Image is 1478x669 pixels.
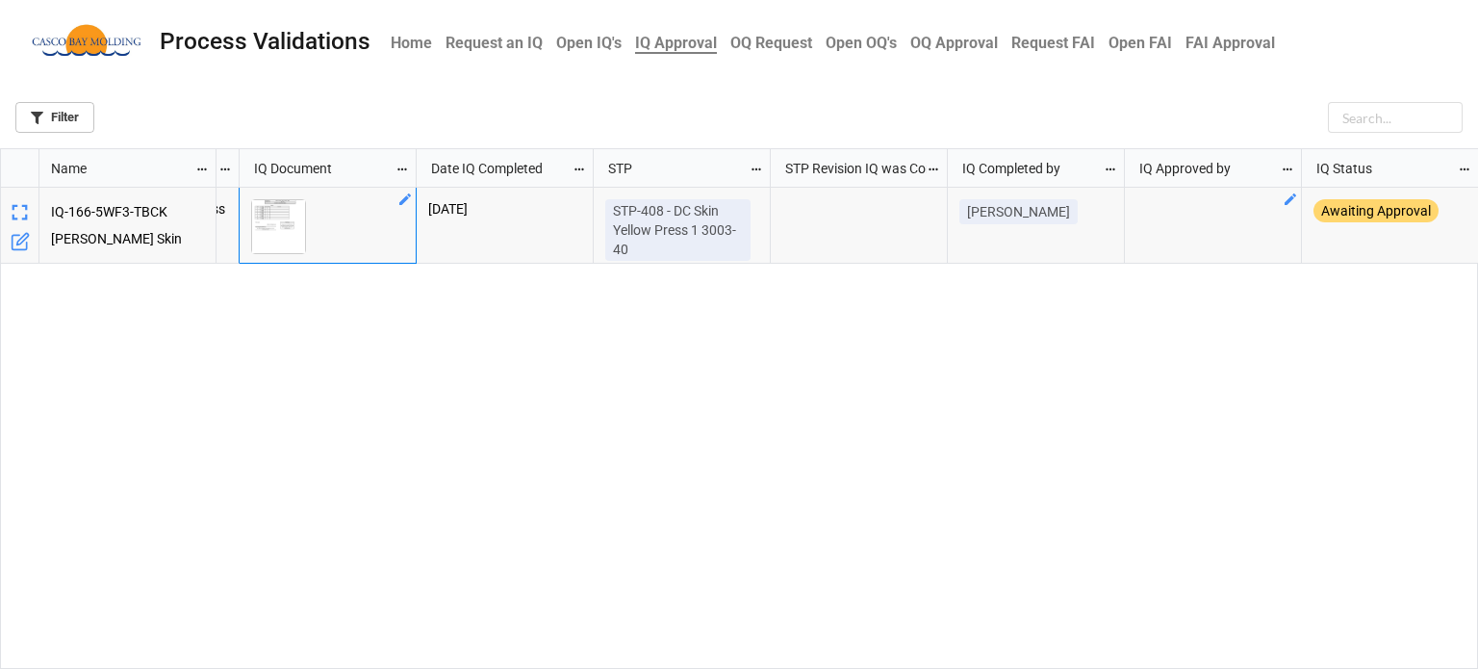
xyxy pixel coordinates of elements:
a: Home [384,24,439,62]
b: Open IQ's [556,34,622,52]
img: user-attachments%2Flegacy%2Fextension-attachments%2Fvq1KFb5tkP%2FCasco%20Bay%20Logo%20Image.png [29,23,144,61]
div: IQ-166.pdf [251,199,312,254]
div: Process Validations [160,30,370,54]
div: STP Revision IQ was Completed Against [774,158,926,179]
a: OQ Approval [904,24,1005,62]
img: Gw4sKphduHu_xuhKlDZ73C6ErWUFhXzCAx82omX4gUw [252,200,305,253]
div: Date IQ Completed [420,158,572,179]
p: STP-408 - DC Skin Yellow Press 1 3003-40 [613,201,743,259]
a: Request FAI [1005,24,1102,62]
b: OQ Request [730,34,812,52]
b: Open FAI [1108,34,1172,52]
b: IQ Approval [635,34,717,54]
a: FAI Approval [1179,24,1282,62]
b: Home [391,34,432,52]
a: Filter [15,102,94,133]
p: IQ-166-5WF3-TBCK [PERSON_NAME] Skin Yellow 40A [51,199,205,251]
div: IQ Status [1305,158,1457,179]
div: IQ Document [242,158,395,179]
div: IQ Completed by [951,158,1103,179]
p: [PERSON_NAME] [967,202,1070,221]
input: Search... [1328,102,1463,133]
div: Awaiting Approval [1313,199,1439,222]
div: grid [1,149,217,188]
div: STP [597,158,749,179]
a: Open FAI [1102,24,1179,62]
a: Request an IQ [439,24,549,62]
div: IQ Approved by [1128,158,1280,179]
a: OQ Request [724,24,819,62]
b: Request an IQ [446,34,543,52]
div: Name [39,158,195,179]
b: FAI Approval [1185,34,1275,52]
b: OQ Approval [910,34,998,52]
a: Open IQ's [549,24,628,62]
b: Open OQ's [826,34,897,52]
p: [DATE] [428,199,581,219]
b: Request FAI [1011,34,1095,52]
a: IQ Approval [628,24,724,62]
a: Open OQ's [819,24,904,62]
